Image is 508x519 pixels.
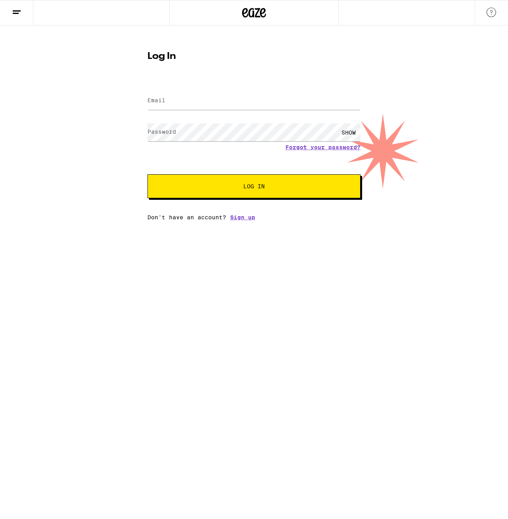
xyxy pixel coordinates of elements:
div: SHOW [337,123,361,141]
a: Sign up [230,214,255,220]
button: Log In [147,174,361,198]
a: Forgot your password? [285,144,361,150]
span: Log In [243,183,265,189]
div: Don't have an account? [147,214,361,220]
label: Password [147,129,176,135]
input: Email [147,92,361,110]
label: Email [147,97,165,103]
h1: Log In [147,52,361,61]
